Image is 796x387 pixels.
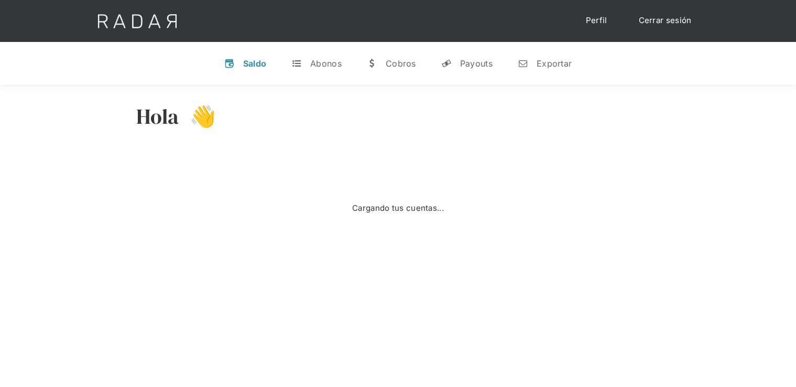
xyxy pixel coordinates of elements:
div: Saldo [243,58,267,69]
h3: 👋 [179,103,216,130]
div: n [518,58,528,69]
div: Cobros [386,58,416,69]
div: t [291,58,302,69]
div: y [441,58,452,69]
h3: Hola [136,103,179,130]
div: Abonos [310,58,342,69]
div: Exportar [537,58,572,69]
a: Cerrar sesión [628,10,702,31]
div: Payouts [460,58,493,69]
div: w [367,58,377,69]
div: v [224,58,235,69]
div: Cargando tus cuentas... [352,202,444,214]
a: Perfil [575,10,618,31]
